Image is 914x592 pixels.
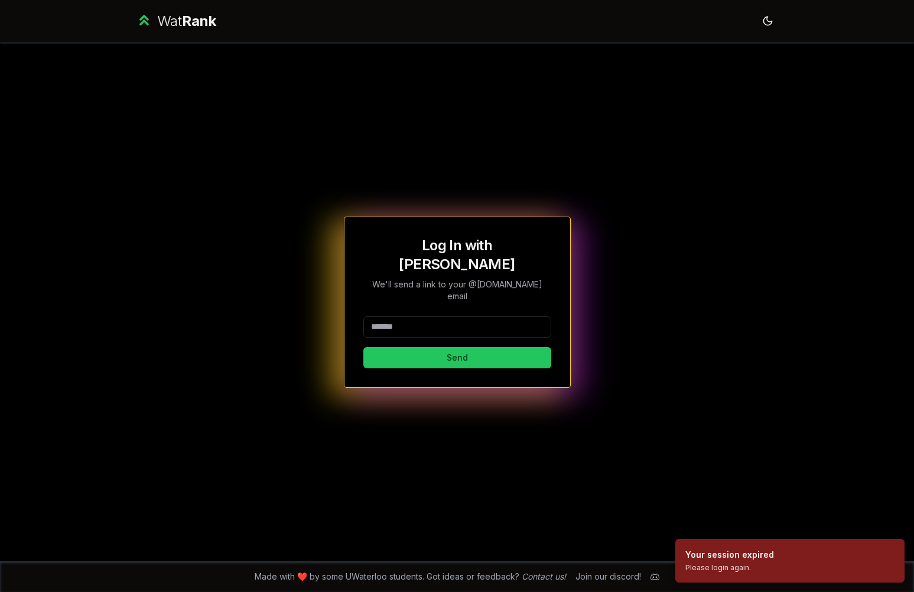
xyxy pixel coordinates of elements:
[363,236,551,274] h1: Log In with [PERSON_NAME]
[157,12,216,31] div: Wat
[685,563,774,573] div: Please login again.
[363,347,551,368] button: Send
[522,571,566,581] a: Contact us!
[363,279,551,302] p: We'll send a link to your @[DOMAIN_NAME] email
[575,571,641,583] div: Join our discord!
[136,12,217,31] a: WatRank
[182,12,216,30] span: Rank
[255,571,566,583] span: Made with ❤️ by some UWaterloo students. Got ideas or feedback?
[685,549,774,561] div: Your session expired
